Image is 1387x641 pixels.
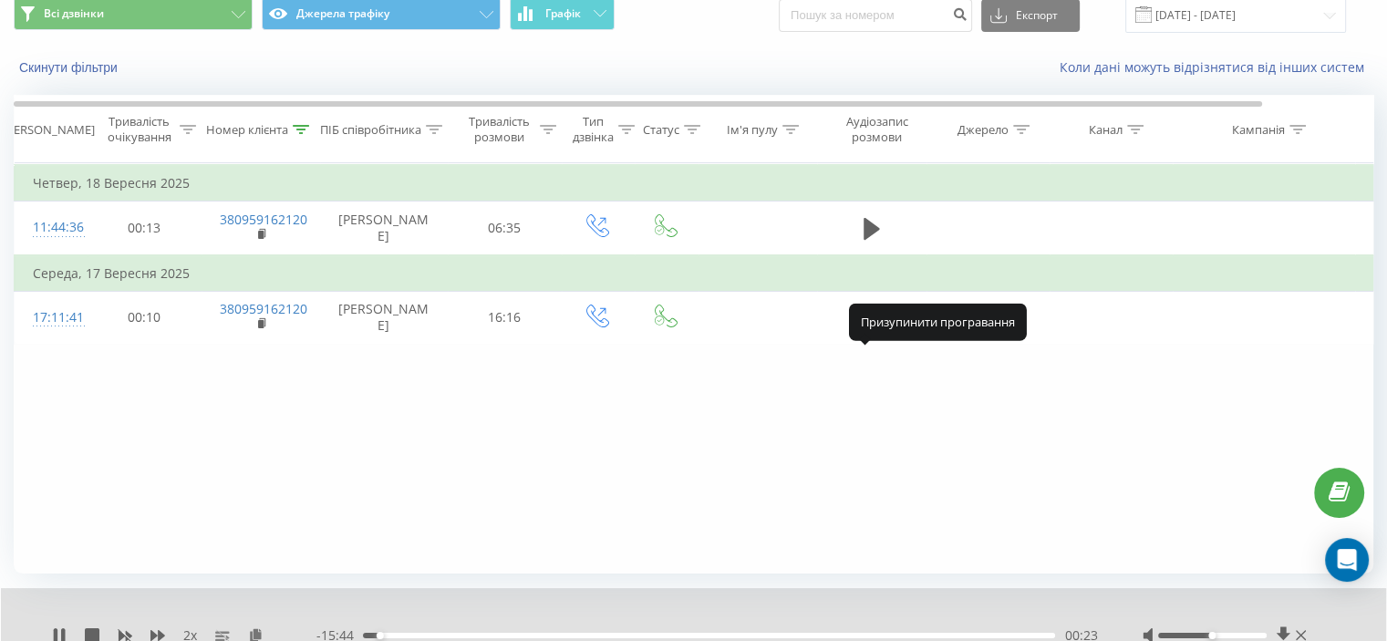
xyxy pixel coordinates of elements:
[33,210,69,245] div: 11:44:36
[103,114,175,145] div: Тривалість очікування
[88,202,202,255] td: 00:13
[463,114,535,145] div: Тривалість розмови
[643,122,679,138] div: Статус
[320,291,448,344] td: [PERSON_NAME]
[220,300,307,317] a: 380959162120
[320,122,421,138] div: ПІБ співробітника
[727,122,778,138] div: Ім'я пулу
[1089,122,1123,138] div: Канал
[377,632,384,639] div: Accessibility label
[88,291,202,344] td: 00:10
[545,7,581,20] span: Графік
[448,202,562,255] td: 06:35
[849,304,1027,340] div: Призупинити програвання
[1232,122,1285,138] div: Кампанія
[1060,58,1373,76] a: Коли дані можуть відрізнятися вiд інших систем
[833,114,921,145] div: Аудіозапис розмови
[573,114,614,145] div: Тип дзвінка
[44,6,104,21] span: Всі дзвінки
[1208,632,1216,639] div: Accessibility label
[448,291,562,344] td: 16:16
[3,122,95,138] div: [PERSON_NAME]
[220,211,307,228] a: 380959162120
[14,59,127,76] button: Скинути фільтри
[957,122,1009,138] div: Джерело
[33,300,69,336] div: 17:11:41
[206,122,288,138] div: Номер клієнта
[320,202,448,255] td: [PERSON_NAME]
[1325,538,1369,582] div: Open Intercom Messenger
